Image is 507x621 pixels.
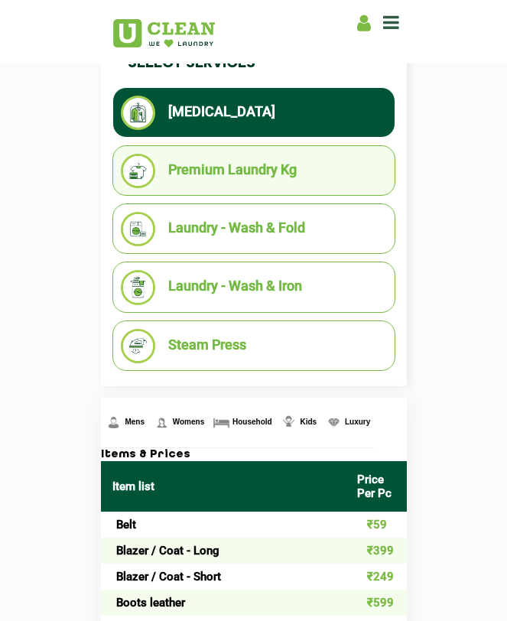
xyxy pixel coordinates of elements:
[346,512,407,538] td: ₹59
[121,270,387,304] li: Laundry - Wash & Iron
[121,329,155,363] img: Steam Press
[104,413,123,432] img: Mens
[121,212,387,246] li: Laundry - Wash & Fold
[101,512,346,538] td: Belt
[101,461,346,512] th: Item list
[121,212,155,246] img: Laundry - Wash & Fold
[279,413,298,432] img: Kids
[346,590,407,616] td: ₹599
[324,413,343,432] img: Luxury
[101,538,346,564] td: Blazer / Coat - Long
[101,564,346,590] td: Blazer / Coat - Short
[212,413,231,432] img: Household
[152,413,171,432] img: Womens
[346,538,407,564] td: ₹399
[346,564,407,590] td: ₹249
[121,154,155,188] img: Premium Laundry Kg
[173,418,205,426] span: Womens
[346,461,407,512] th: Price Per Pc
[345,418,370,426] span: Luxury
[300,418,317,426] span: Kids
[101,590,346,616] td: Boots leather
[125,418,145,426] span: Mens
[121,96,155,130] img: Dry Cleaning
[232,418,272,426] span: Household
[121,329,387,363] li: Steam Press
[121,154,387,188] li: Premium Laundry Kg
[113,19,215,47] img: UClean Laundry and Dry Cleaning
[121,96,387,130] li: [MEDICAL_DATA]
[121,270,155,304] img: Laundry - Wash & Iron
[101,448,407,462] h3: Items & Prices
